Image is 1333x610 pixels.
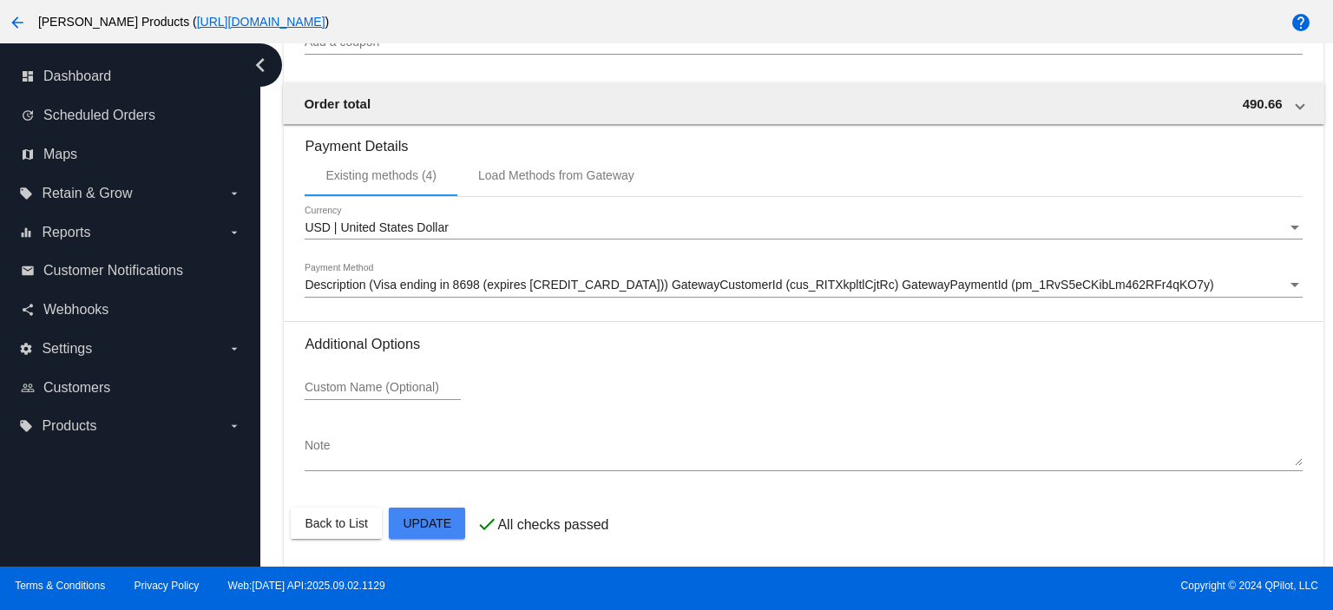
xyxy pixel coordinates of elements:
a: Privacy Policy [135,580,200,592]
span: Products [42,418,96,434]
span: Maps [43,147,77,162]
a: people_outline Customers [21,374,241,402]
a: email Customer Notifications [21,257,241,285]
span: Copyright © 2024 QPilot, LLC [681,580,1318,592]
i: local_offer [19,187,33,200]
span: Customer Notifications [43,263,183,279]
span: Scheduled Orders [43,108,155,123]
i: local_offer [19,419,33,433]
i: settings [19,342,33,356]
a: Web:[DATE] API:2025.09.02.1129 [228,580,385,592]
i: share [21,303,35,317]
span: [PERSON_NAME] Products ( ) [38,15,329,29]
span: Order total [304,96,371,111]
mat-icon: arrow_back [7,12,28,33]
span: Description (Visa ending in 8698 (expires [CREDIT_CARD_DATA])) GatewayCustomerId (cus_RITXkpltlCj... [305,278,1213,292]
span: Retain & Grow [42,186,132,201]
i: arrow_drop_down [227,342,241,356]
span: USD | United States Dollar [305,220,448,234]
a: [URL][DOMAIN_NAME] [197,15,325,29]
span: Dashboard [43,69,111,84]
a: Terms & Conditions [15,580,105,592]
div: Load Methods from Gateway [478,168,634,182]
a: map Maps [21,141,241,168]
h3: Payment Details [305,125,1302,154]
a: share Webhooks [21,296,241,324]
a: dashboard Dashboard [21,62,241,90]
i: equalizer [19,226,33,239]
span: 490.66 [1243,96,1283,111]
button: Back to List [291,508,381,539]
span: Reports [42,225,90,240]
span: Customers [43,380,110,396]
mat-expansion-panel-header: Order total 490.66 [283,82,1323,124]
i: people_outline [21,381,35,395]
i: update [21,108,35,122]
h3: Additional Options [305,336,1302,352]
span: Update [403,516,451,530]
span: Webhooks [43,302,108,318]
mat-select: Currency [305,221,1302,235]
i: map [21,148,35,161]
a: update Scheduled Orders [21,102,241,129]
p: All checks passed [497,517,608,533]
mat-select: Payment Method [305,279,1302,292]
span: Back to List [305,516,367,530]
i: arrow_drop_down [227,187,241,200]
i: arrow_drop_down [227,419,241,433]
mat-icon: help [1290,12,1311,33]
i: email [21,264,35,278]
div: Existing methods (4) [325,168,437,182]
button: Update [389,508,465,539]
i: chevron_left [246,51,274,79]
i: dashboard [21,69,35,83]
input: Custom Name (Optional) [305,381,461,395]
span: Settings [42,341,92,357]
i: arrow_drop_down [227,226,241,239]
mat-icon: check [476,514,497,535]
